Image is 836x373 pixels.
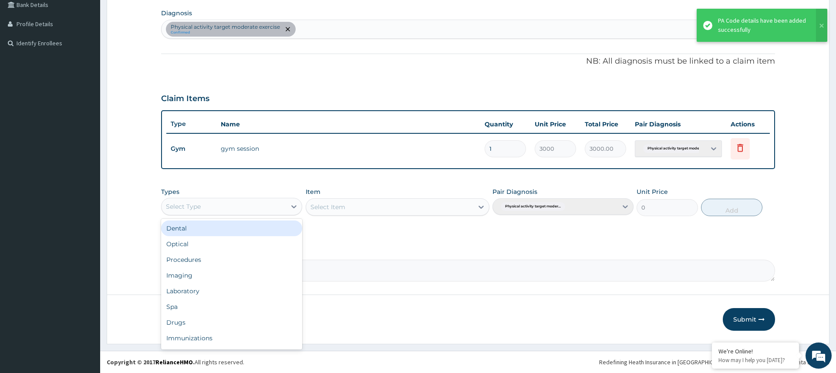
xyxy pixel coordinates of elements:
label: Pair Diagnosis [492,187,537,196]
th: Name [216,115,480,133]
div: Chat with us now [45,49,146,60]
div: Optical [161,236,302,252]
div: Dental [161,220,302,236]
label: Unit Price [637,187,668,196]
div: PA Code details have been added successfully [718,16,808,34]
p: How may I help you today? [718,356,792,364]
div: Drugs [161,315,302,330]
div: Select Type [166,202,201,211]
th: Actions [726,115,770,133]
div: We're Online! [718,347,792,355]
div: Spa [161,299,302,315]
span: We're online! [51,110,120,198]
th: Quantity [480,115,530,133]
div: Imaging [161,268,302,283]
a: RelianceHMO [155,358,193,366]
label: Types [161,188,179,196]
h3: Claim Items [161,94,209,104]
th: Type [166,116,216,132]
label: Item [306,187,320,196]
label: Comment [161,248,775,255]
th: Total Price [580,115,630,133]
div: Minimize live chat window [143,4,164,25]
button: Submit [723,308,775,331]
div: Redefining Heath Insurance in [GEOGRAPHIC_DATA] using Telemedicine and Data Science! [599,358,829,366]
strong: Copyright © 2017 . [107,358,195,366]
footer: All rights reserved. [100,351,836,373]
div: Immunizations [161,330,302,346]
th: Pair Diagnosis [630,115,726,133]
th: Unit Price [530,115,580,133]
td: Gym [166,141,216,157]
div: Laboratory [161,283,302,299]
td: gym session [216,140,480,157]
div: Others [161,346,302,362]
button: Add [701,199,762,216]
div: Procedures [161,252,302,268]
p: NB: All diagnosis must be linked to a claim item [161,56,775,67]
label: Diagnosis [161,9,192,17]
img: d_794563401_company_1708531726252_794563401 [16,44,35,65]
textarea: Type your message and hit 'Enter' [4,238,166,268]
